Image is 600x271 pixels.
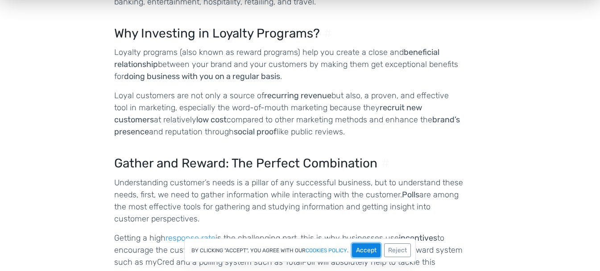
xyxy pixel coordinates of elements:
a: # [381,156,390,171]
strong: Polls [402,190,419,200]
button: Reject [384,243,411,257]
h3: Why Investing in Loyalty Programs? [114,27,464,41]
p: Loyalty programs (also known as reward programs) help you create a close and between your brand a... [114,46,464,83]
strong: recurring revenue [264,91,331,100]
a: # [323,26,332,41]
p: Loyal customers are not only a source of but also, a proven, and effective tool in marketing, esp... [114,90,464,138]
strong: social proof [234,127,277,137]
div: By clicking "Accept", you agree with our . [184,238,416,262]
strong: incentives [399,233,437,243]
h3: Gather and Reward: The Perfect Combination [114,157,464,171]
a: cookies policy [306,248,347,253]
button: Accept [352,243,381,257]
strong: doing business with you on a regular basis [124,71,280,81]
a: response rate [166,233,215,243]
p: Understanding customer’s needs is a pillar of any successful business, but to understand these ne... [114,177,464,225]
strong: low cost [196,115,227,125]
